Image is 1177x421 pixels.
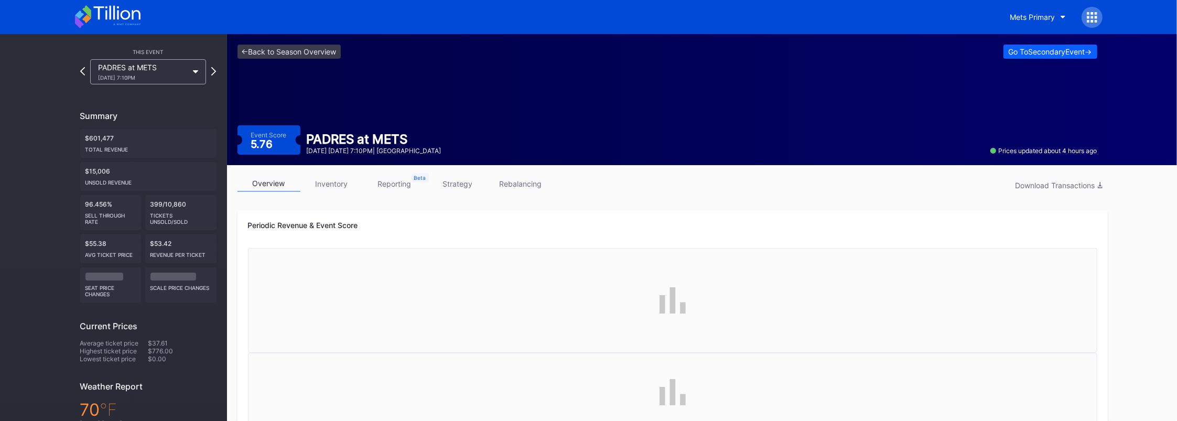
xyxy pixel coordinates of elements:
a: reporting [363,176,426,192]
div: PADRES at METS [307,132,441,147]
div: 5.76 [251,139,276,149]
div: seat price changes [85,280,136,297]
button: Download Transactions [1010,178,1108,192]
div: Download Transactions [1016,181,1103,190]
div: Mets Primary [1010,13,1055,21]
div: Periodic Revenue & Event Score [248,221,1097,230]
div: 96.456% [80,195,141,230]
a: overview [237,176,300,192]
div: $55.38 [80,234,141,263]
button: Go ToSecondaryEvent-> [1003,45,1097,59]
a: strategy [426,176,489,192]
span: ℉ [100,400,117,420]
a: inventory [300,176,363,192]
div: 70 [80,400,217,420]
div: Weather Report [80,381,217,392]
div: $15,006 [80,162,217,191]
div: $53.42 [145,234,217,263]
div: $601,477 [80,129,217,158]
div: PADRES at METS [98,63,188,81]
div: $37.61 [148,339,217,347]
div: [DATE] [DATE] 7:10PM | [GEOGRAPHIC_DATA] [307,147,441,155]
div: Lowest ticket price [80,355,148,363]
div: Sell Through Rate [85,208,136,225]
div: Tickets Unsold/Sold [150,208,211,225]
button: Mets Primary [1002,7,1074,27]
a: rebalancing [489,176,552,192]
div: 399/10,860 [145,195,217,230]
div: Average ticket price [80,339,148,347]
div: [DATE] 7:10PM [98,74,188,81]
div: Unsold Revenue [85,175,211,186]
div: This Event [80,49,217,55]
div: Highest ticket price [80,347,148,355]
div: $776.00 [148,347,217,355]
div: Prices updated about 4 hours ago [990,147,1097,155]
div: Total Revenue [85,142,211,153]
div: Revenue per ticket [150,247,211,258]
div: $0.00 [148,355,217,363]
div: Current Prices [80,321,217,331]
a: <-Back to Season Overview [237,45,341,59]
div: Go To Secondary Event -> [1009,47,1092,56]
div: Avg ticket price [85,247,136,258]
div: scale price changes [150,280,211,291]
div: Event Score [251,131,287,139]
div: Summary [80,111,217,121]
